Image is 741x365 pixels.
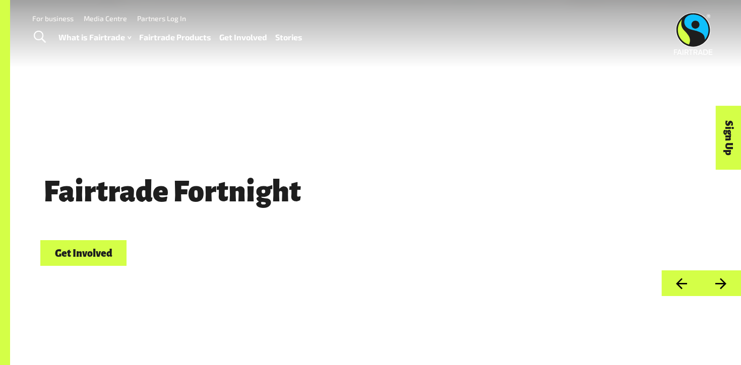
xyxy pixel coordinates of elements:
a: Get Involved [219,30,267,45]
a: Get Involved [40,240,127,266]
a: Toggle Search [27,25,52,50]
p: [DATE] - [DATE] [40,216,597,236]
a: For business [32,14,74,23]
button: Previous [661,270,701,296]
a: Partners Log In [137,14,186,23]
span: Fairtrade Fortnight [40,176,304,208]
button: Next [701,270,741,296]
a: Stories [275,30,302,45]
a: Media Centre [84,14,127,23]
a: Fairtrade Products [139,30,211,45]
a: What is Fairtrade [58,30,131,45]
img: Fairtrade Australia New Zealand logo [674,13,713,55]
